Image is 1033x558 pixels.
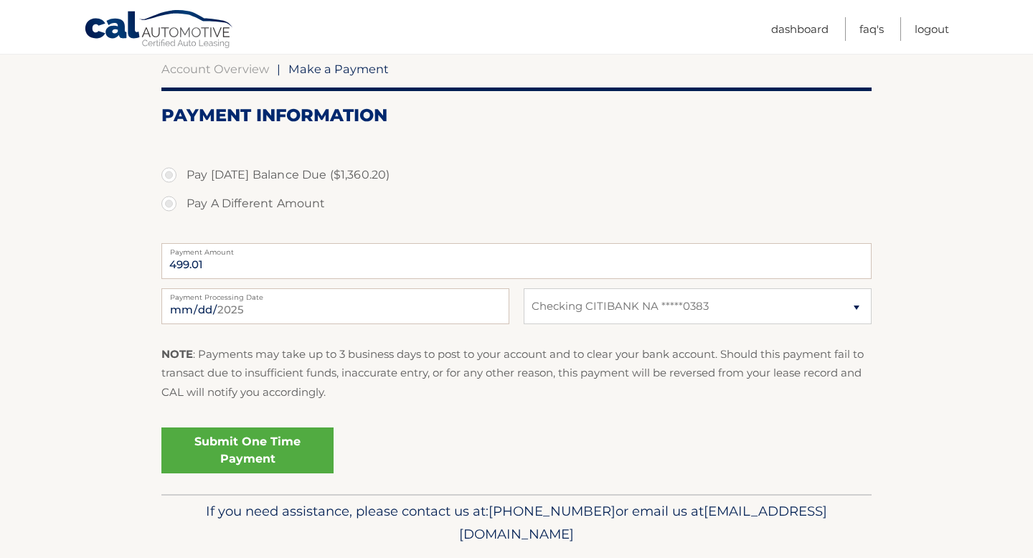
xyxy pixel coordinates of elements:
[489,503,615,519] span: [PHONE_NUMBER]
[915,17,949,41] a: Logout
[161,105,872,126] h2: Payment Information
[161,62,269,76] a: Account Overview
[171,500,862,546] p: If you need assistance, please contact us at: or email us at
[771,17,829,41] a: Dashboard
[161,288,509,324] input: Payment Date
[288,62,389,76] span: Make a Payment
[161,243,872,255] label: Payment Amount
[859,17,884,41] a: FAQ's
[161,347,193,361] strong: NOTE
[459,503,827,542] span: [EMAIL_ADDRESS][DOMAIN_NAME]
[161,161,872,189] label: Pay [DATE] Balance Due ($1,360.20)
[277,62,280,76] span: |
[161,427,334,473] a: Submit One Time Payment
[161,288,509,300] label: Payment Processing Date
[84,9,235,51] a: Cal Automotive
[161,345,872,402] p: : Payments may take up to 3 business days to post to your account and to clear your bank account....
[161,243,872,279] input: Payment Amount
[161,189,872,218] label: Pay A Different Amount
